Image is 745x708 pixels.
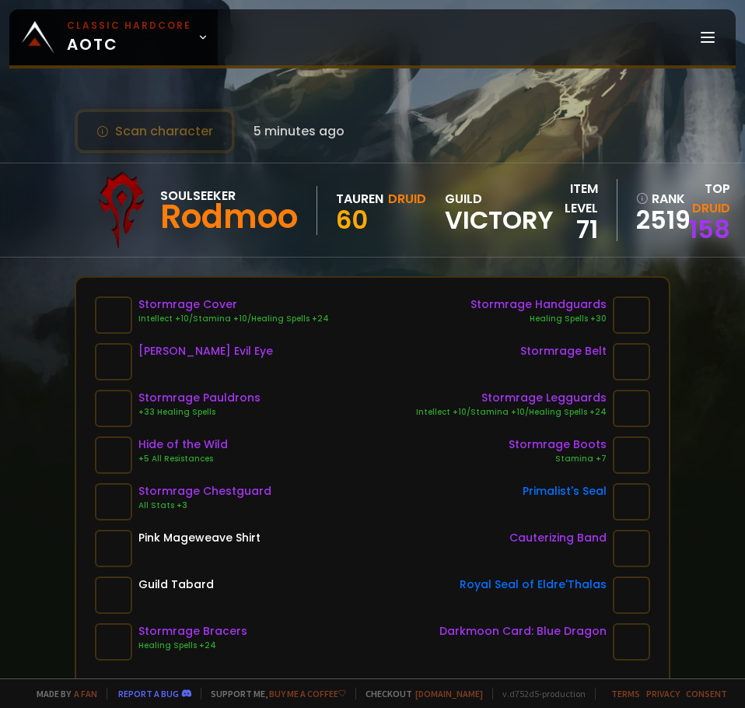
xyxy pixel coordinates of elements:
img: item-16900 [95,296,132,334]
a: a fan [74,688,97,699]
div: guild [445,189,554,232]
div: Stormrage Bracers [138,623,247,640]
div: Healing Spells +24 [138,640,247,652]
a: Report a bug [118,688,179,699]
div: Rodmoo [160,205,298,229]
img: item-16904 [95,623,132,661]
div: Pink Mageweave Shirt [138,530,261,546]
a: 2519 [636,209,674,232]
span: 5 minutes ago [254,121,345,141]
div: Soulseeker [160,186,298,205]
div: +33 Healing Spells [138,406,261,419]
div: Healing Spells +30 [470,313,607,325]
div: Stormrage Belt [520,343,607,359]
span: 60 [336,202,368,237]
a: Consent [686,688,727,699]
img: item-16899 [613,296,650,334]
div: Stamina +7 [509,453,607,465]
div: item level [554,179,599,218]
img: item-10055 [95,530,132,567]
div: 71 [554,218,599,241]
img: item-16898 [613,436,650,474]
div: Druid [388,189,426,209]
img: item-16902 [95,390,132,427]
div: Cauterizing Band [509,530,607,546]
div: Stormrage Chestguard [138,483,271,499]
img: item-18470 [613,577,650,614]
small: Classic Hardcore [67,19,191,33]
div: Top [684,179,730,218]
img: item-5976 [95,577,132,614]
span: Victory [445,209,554,232]
img: item-16897 [95,483,132,520]
img: item-18510 [95,436,132,474]
span: Checkout [355,688,483,699]
img: item-16903 [613,343,650,380]
img: item-19140 [613,530,650,567]
img: item-19863 [613,483,650,520]
div: Primalist's Seal [523,483,607,499]
div: Royal Seal of Eldre'Thalas [460,577,607,593]
div: +5 All Resistances [138,453,228,465]
div: Darkmoon Card: Blue Dragon [439,623,607,640]
a: Classic HardcoreAOTC [9,9,218,65]
a: Buy me a coffee [269,688,346,699]
div: Tauren [336,189,383,209]
div: Hide of the Wild [138,436,228,453]
a: 158 [689,212,730,247]
img: item-19885 [95,343,132,380]
div: Intellect +10/Stamina +10/Healing Spells +24 [138,313,329,325]
a: [DOMAIN_NAME] [415,688,483,699]
div: All Stats +3 [138,499,271,512]
div: Stormrage Boots [509,436,607,453]
div: Stormrage Handguards [470,296,607,313]
a: Terms [611,688,640,699]
div: Stormrage Cover [138,296,329,313]
div: Stormrage Legguards [416,390,607,406]
div: Intellect +10/Stamina +10/Healing Spells +24 [416,406,607,419]
img: item-19288 [613,623,650,661]
span: Support me, [201,688,346,699]
div: [PERSON_NAME] Evil Eye [138,343,273,359]
span: Druid [692,199,730,217]
span: v. d752d5 - production [492,688,586,699]
span: Made by [27,688,97,699]
a: Privacy [646,688,680,699]
div: rank [636,189,674,209]
span: AOTC [67,19,191,56]
div: Stormrage Pauldrons [138,390,261,406]
button: Scan character [75,109,235,153]
div: Guild Tabard [138,577,214,593]
img: item-16901 [613,390,650,427]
